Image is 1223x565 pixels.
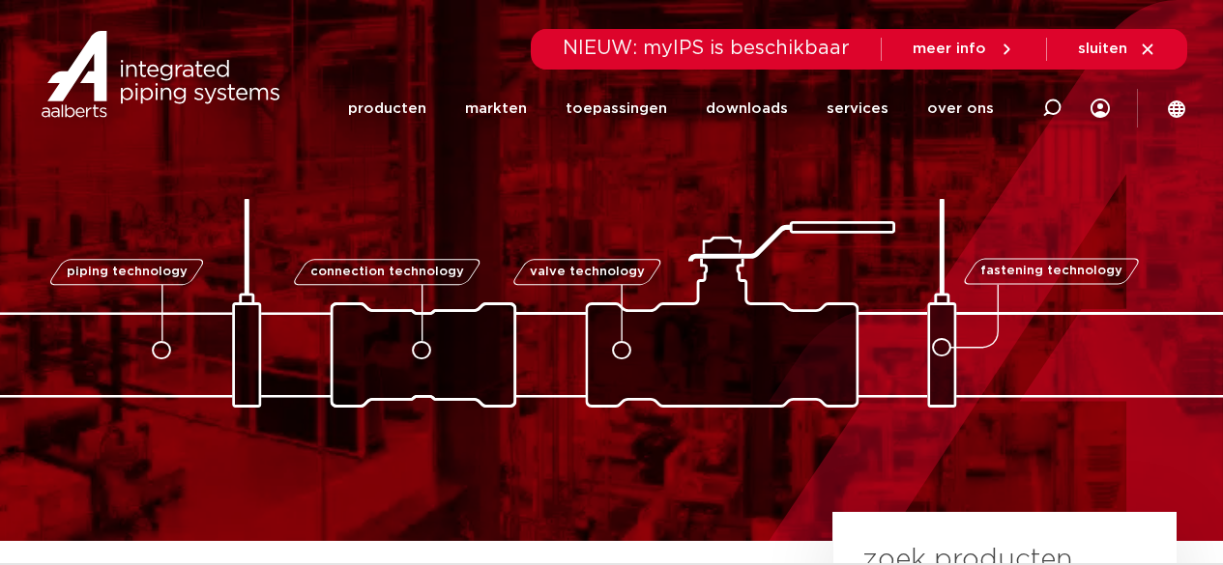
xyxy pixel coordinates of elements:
a: over ons [927,70,994,148]
span: meer info [913,42,986,56]
a: meer info [913,41,1015,58]
span: piping technology [67,266,188,278]
a: downloads [706,70,788,148]
a: markten [465,70,527,148]
a: sluiten [1078,41,1156,58]
span: fastening technology [980,266,1122,278]
nav: Menu [348,70,994,148]
div: my IPS [1091,70,1110,148]
a: toepassingen [566,70,667,148]
span: valve technology [530,266,645,278]
span: sluiten [1078,42,1127,56]
span: connection technology [309,266,463,278]
span: NIEUW: myIPS is beschikbaar [563,39,850,58]
a: services [827,70,888,148]
a: producten [348,70,426,148]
